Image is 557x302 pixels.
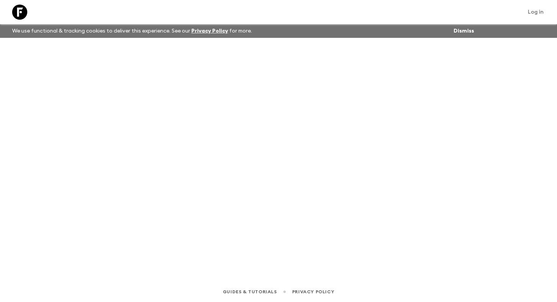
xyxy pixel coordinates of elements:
p: We use functional & tracking cookies to deliver this experience. See our for more. [9,24,255,38]
a: Log in [524,7,548,17]
button: Dismiss [452,26,476,36]
a: Guides & Tutorials [223,288,277,296]
a: Privacy Policy [292,288,334,296]
a: Privacy Policy [191,28,228,34]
